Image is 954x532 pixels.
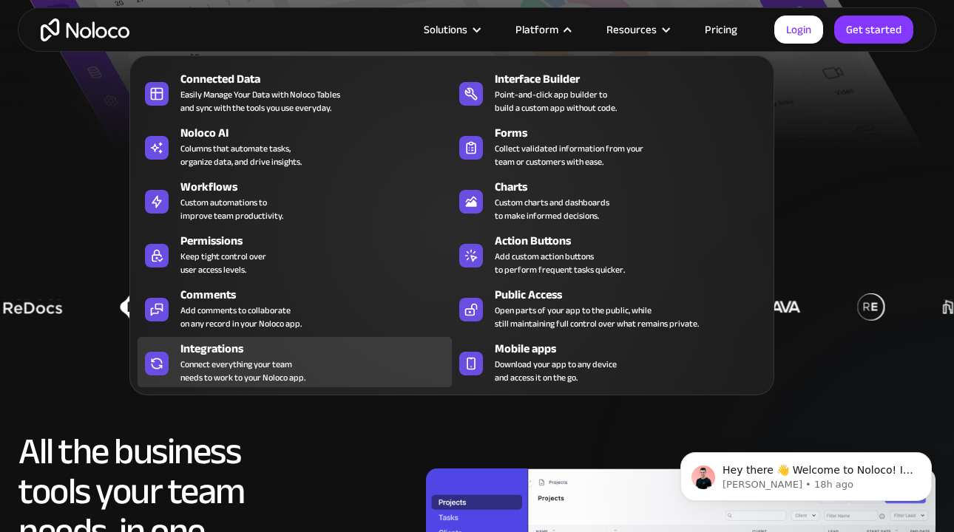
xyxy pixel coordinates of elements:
[138,229,452,279] a: PermissionsKeep tight control overuser access levels.
[658,421,954,525] iframe: Intercom notifications message
[180,196,283,222] div: Custom automations to improve team productivity.
[138,175,452,225] a: WorkflowsCustom automations toimprove team productivity.
[138,283,452,333] a: CommentsAdd comments to collaborateon any record in your Noloco app.
[452,121,766,171] a: FormsCollect validated information from yourteam or customers with ease.
[495,232,773,250] div: Action Buttons
[180,70,459,88] div: Connected Data
[495,358,617,384] span: Download your app to any device and access it on the go.
[686,20,756,39] a: Pricing
[41,18,129,41] a: home
[180,124,459,142] div: Noloco AI
[495,124,773,142] div: Forms
[495,286,773,304] div: Public Access
[180,250,266,276] div: Keep tight control over user access levels.
[129,35,774,395] nav: Platform
[405,20,497,39] div: Solutions
[495,250,625,276] div: Add custom action buttons to perform frequent tasks quicker.
[495,142,643,168] div: Collect validated information from your team or customers with ease.
[452,229,766,279] a: Action ButtonsAdd custom action buttonsto perform frequent tasks quicker.
[495,88,617,115] div: Point-and-click app builder to build a custom app without code.
[180,358,305,384] div: Connect everything your team needs to work to your Noloco app.
[138,337,452,387] a: IntegrationsConnect everything your teamneeds to work to your Noloco app.
[180,232,459,250] div: Permissions
[495,178,773,196] div: Charts
[180,178,459,196] div: Workflows
[138,67,452,117] a: Connected DataEasily Manage Your Data with Noloco Tablesand sync with the tools you use everyday.
[180,304,302,330] div: Add comments to collaborate on any record in your Noloco app.
[138,121,452,171] a: Noloco AIColumns that automate tasks,organize data, and drive insights.
[588,20,686,39] div: Resources
[180,88,340,115] div: Easily Manage Your Data with Noloco Tables and sync with the tools you use everyday.
[180,340,459,358] div: Integrations
[424,20,467,39] div: Solutions
[515,20,558,39] div: Platform
[452,175,766,225] a: ChartsCustom charts and dashboardsto make informed decisions.
[180,142,302,168] div: Columns that automate tasks, organize data, and drive insights.
[180,286,459,304] div: Comments
[452,283,766,333] a: Public AccessOpen parts of your app to the public, whilestill maintaining full control over what ...
[497,20,588,39] div: Platform
[495,340,773,358] div: Mobile apps
[452,67,766,117] a: Interface BuilderPoint-and-click app builder tobuild a custom app without code.
[774,16,823,44] a: Login
[606,20,657,39] div: Resources
[834,16,913,44] a: Get started
[495,196,609,222] div: Custom charts and dashboards to make informed decisions.
[495,70,773,88] div: Interface Builder
[495,304,699,330] div: Open parts of your app to the public, while still maintaining full control over what remains priv...
[452,337,766,387] a: Mobile appsDownload your app to any deviceand access it on the go.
